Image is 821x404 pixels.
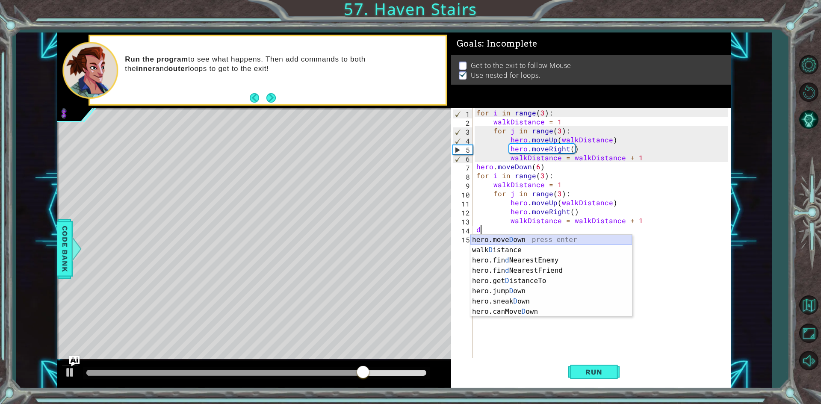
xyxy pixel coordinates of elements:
button: Ctrl + P: Play [62,365,79,382]
p: to see what happens. Then add commands to both the and loops to get to the exit! [125,55,439,74]
div: 9 [453,181,473,190]
button: Maximize Browser [796,321,821,346]
strong: inner [136,65,155,73]
div: 6 [453,154,473,163]
div: 7 [453,163,473,172]
span: : Incomplete [482,38,537,49]
span: Code Bank [58,222,72,274]
button: Ask AI [69,356,80,366]
button: Back [250,93,266,103]
div: 13 [453,217,473,226]
button: Shift+Enter: Run current code. [568,358,620,386]
img: Image for 609c3b9b03c80500454be2ee [57,106,71,120]
div: 8 [453,172,473,181]
a: Back to Map [796,292,821,320]
div: 3 [453,127,473,136]
span: Run [577,368,611,376]
div: 10 [453,190,473,199]
strong: outer [168,65,188,73]
div: Level Map [57,108,452,360]
button: Level Options [796,53,821,77]
div: 11 [453,199,473,208]
button: Back to Map [796,293,821,318]
button: AI Hint [796,107,821,132]
div: 15 [453,235,473,244]
div: 12 [453,208,473,217]
strong: Run the program [125,55,188,63]
div: 2 [453,118,473,127]
img: Check mark for checkbox [459,71,467,77]
button: Restart Level [796,80,821,105]
div: 14 [453,226,473,235]
div: 4 [453,136,473,145]
span: Goals [457,38,537,49]
button: Mute [796,348,821,373]
div: 1 [453,109,473,118]
p: Use nested for loops. [471,71,541,80]
button: Next [266,93,276,103]
div: 5 [453,145,473,154]
p: Get to the exit to follow Mouse [471,61,571,70]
